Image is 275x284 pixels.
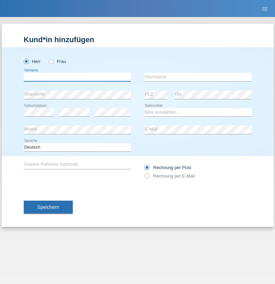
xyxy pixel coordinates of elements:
input: Rechnung per E-Mail [144,173,149,182]
label: Herr [24,59,41,64]
input: Rechnung per Post [144,165,149,173]
input: Frau [49,59,53,63]
label: Rechnung per E-Mail [144,173,195,179]
label: Frau [49,59,66,64]
button: Speichern [24,201,73,214]
label: Rechnung per Post [144,165,191,170]
i: menu [261,5,268,12]
h1: Kund*in hinzufügen [24,35,252,44]
span: Speichern [37,204,59,210]
input: Herr [24,59,28,63]
a: menu [258,6,272,11]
